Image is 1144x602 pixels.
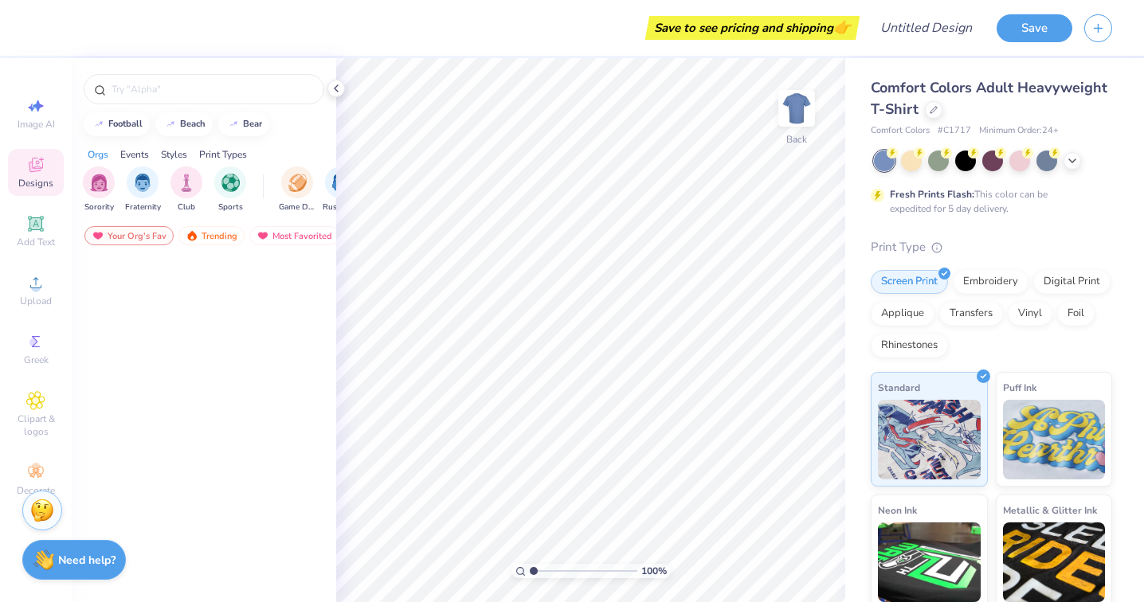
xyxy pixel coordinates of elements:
[20,295,52,307] span: Upload
[279,166,315,213] div: filter for Game Day
[24,354,49,366] span: Greek
[878,379,920,396] span: Standard
[890,187,1086,216] div: This color can be expedited for 5 day delivery.
[979,124,1059,138] span: Minimum Order: 24 +
[323,166,359,213] div: filter for Rush & Bid
[214,166,246,213] div: filter for Sports
[878,502,917,518] span: Neon Ink
[332,174,351,192] img: Rush & Bid Image
[890,188,974,201] strong: Fresh Prints Flash:
[868,12,985,44] input: Untitled Design
[8,412,64,438] span: Clipart & logos
[164,119,177,129] img: trend_line.gif
[83,166,115,213] div: filter for Sorority
[178,201,195,213] span: Club
[871,302,934,326] div: Applique
[155,112,213,136] button: beach
[997,14,1072,42] button: Save
[18,177,53,190] span: Designs
[1033,270,1111,294] div: Digital Print
[110,81,314,97] input: Try "Alpha"
[1003,502,1097,518] span: Metallic & Glitter Ink
[90,174,108,192] img: Sorority Image
[92,230,104,241] img: most_fav.gif
[125,201,161,213] span: Fraternity
[92,119,105,129] img: trend_line.gif
[180,119,206,128] div: beach
[781,92,813,124] img: Back
[1008,302,1052,326] div: Vinyl
[243,119,262,128] div: bear
[939,302,1003,326] div: Transfers
[227,119,240,129] img: trend_line.gif
[249,226,339,245] div: Most Favorited
[257,230,269,241] img: most_fav.gif
[161,147,187,162] div: Styles
[786,132,807,147] div: Back
[871,124,930,138] span: Comfort Colors
[871,270,948,294] div: Screen Print
[17,236,55,248] span: Add Text
[17,484,55,497] span: Decorate
[125,166,161,213] div: filter for Fraternity
[186,230,198,241] img: trending.gif
[88,147,108,162] div: Orgs
[938,124,971,138] span: # C1717
[878,522,981,602] img: Neon Ink
[120,147,149,162] div: Events
[323,201,359,213] span: Rush & Bid
[218,201,243,213] span: Sports
[125,166,161,213] button: filter button
[178,174,195,192] img: Club Image
[1057,302,1095,326] div: Foil
[871,78,1107,119] span: Comfort Colors Adult Heavyweight T-Shirt
[649,16,856,40] div: Save to see pricing and shipping
[218,112,269,136] button: bear
[871,334,948,358] div: Rhinestones
[84,201,114,213] span: Sorority
[1003,522,1106,602] img: Metallic & Glitter Ink
[1003,400,1106,479] img: Puff Ink
[178,226,245,245] div: Trending
[871,238,1112,256] div: Print Type
[134,174,151,192] img: Fraternity Image
[170,166,202,213] div: filter for Club
[279,201,315,213] span: Game Day
[83,166,115,213] button: filter button
[199,147,247,162] div: Print Types
[953,270,1028,294] div: Embroidery
[84,226,174,245] div: Your Org's Fav
[214,166,246,213] button: filter button
[833,18,851,37] span: 👉
[84,112,150,136] button: football
[170,166,202,213] button: filter button
[323,166,359,213] button: filter button
[1003,379,1036,396] span: Puff Ink
[288,174,307,192] img: Game Day Image
[108,119,143,128] div: football
[221,174,240,192] img: Sports Image
[279,166,315,213] button: filter button
[58,553,116,568] strong: Need help?
[18,118,55,131] span: Image AI
[878,400,981,479] img: Standard
[641,564,667,578] span: 100 %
